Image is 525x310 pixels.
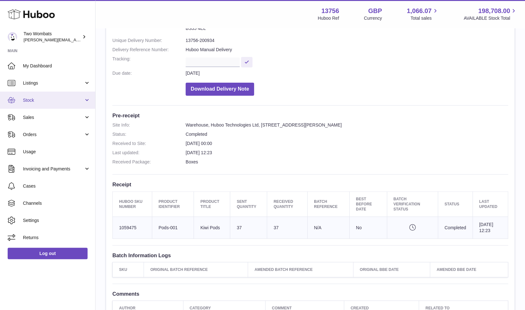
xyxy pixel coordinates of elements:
[464,15,517,21] span: AVAILABLE Stock Total
[438,191,472,217] th: Status
[364,15,382,21] div: Currency
[194,217,230,239] td: Kiwi Pods
[23,200,90,206] span: Channels
[24,37,162,42] span: [PERSON_NAME][EMAIL_ADDRESS][PERSON_NAME][DOMAIN_NAME]
[23,183,90,189] span: Cases
[186,159,508,165] dd: Boxes
[112,252,508,259] h3: Batch Information Logs
[472,191,508,217] th: Last updated
[113,217,152,239] td: 1059475
[144,262,248,277] th: Original Batch Reference
[186,70,508,76] dd: [DATE]
[23,166,84,172] span: Invoicing and Payments
[318,15,339,21] div: Huboo Ref
[113,262,144,277] th: SKU
[321,7,339,15] strong: 13756
[267,191,308,217] th: Received Quantity
[112,150,186,156] dt: Last updated:
[308,217,350,239] td: N/A
[152,191,194,217] th: Product Identifier
[112,38,186,44] dt: Unique Delivery Number:
[194,191,230,217] th: Product title
[353,262,430,277] th: Original BBE Date
[186,47,508,53] dd: Huboo Manual Delivery
[112,141,186,147] dt: Received to Site:
[8,32,17,42] img: philip.carroll@twowombats.com
[478,7,510,15] span: 198,708.00
[186,122,508,128] dd: Warehouse, Huboo Technologies Ltd, [STREET_ADDRESS][PERSON_NAME]
[112,181,508,188] h3: Receipt
[24,31,81,43] div: Two Wombats
[186,83,254,96] button: Download Delivery Note
[112,122,186,128] dt: Site Info:
[349,217,387,239] td: No
[112,70,186,76] dt: Due date:
[410,15,439,21] span: Total sales
[8,248,88,259] a: Log out
[113,191,152,217] th: Huboo SKU Number
[407,7,432,15] span: 1,066.07
[248,262,353,277] th: Amended Batch Reference
[112,290,508,297] h3: Comments
[186,141,508,147] dd: [DATE] 00:00
[23,114,84,121] span: Sales
[23,97,84,103] span: Stock
[112,159,186,165] dt: Received Package:
[23,235,90,241] span: Returns
[23,63,90,69] span: My Dashboard
[112,112,508,119] h3: Pre-receipt
[230,217,267,239] td: 37
[267,217,308,239] td: 37
[186,38,508,44] dd: 13756-200934
[112,56,186,67] dt: Tracking:
[23,149,90,155] span: Usage
[230,191,267,217] th: Sent Quantity
[349,191,387,217] th: Best Before Date
[23,132,84,138] span: Orders
[308,191,350,217] th: Batch Reference
[472,217,508,239] td: [DATE] 12:23
[152,217,194,239] td: Pods-001
[438,217,472,239] td: Completed
[430,262,508,277] th: Amended BBE Date
[464,7,517,21] a: 198,708.00 AVAILABLE Stock Total
[368,7,382,15] strong: GBP
[23,217,90,224] span: Settings
[407,7,439,21] a: 1,066.07 Total sales
[387,191,438,217] th: Batch Verification Status
[112,131,186,137] dt: Status:
[186,150,508,156] dd: [DATE] 12:23
[186,131,508,137] dd: Completed
[112,47,186,53] dt: Delivery Reference Number:
[23,80,84,86] span: Listings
